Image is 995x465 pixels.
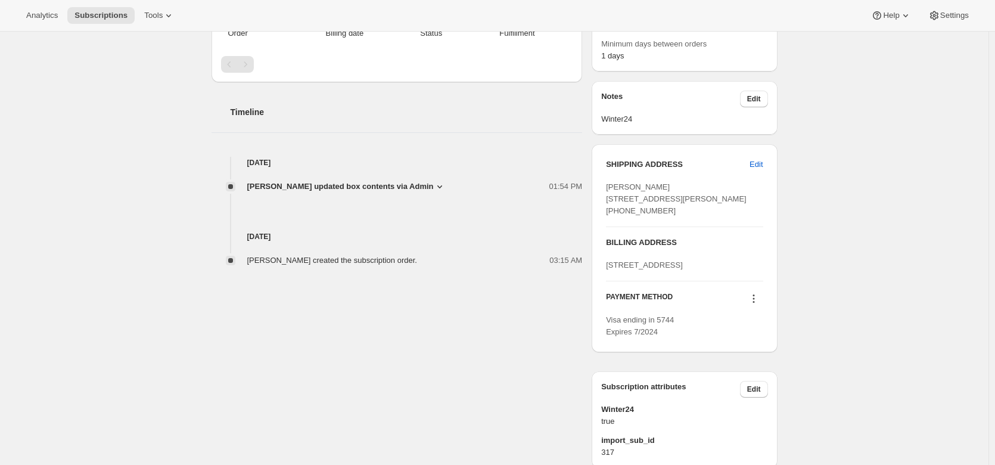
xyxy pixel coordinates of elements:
[247,181,446,193] button: [PERSON_NAME] updated box contents via Admin
[606,182,747,215] span: [PERSON_NAME] [STREET_ADDRESS][PERSON_NAME] [PHONE_NUMBER]
[296,27,394,39] span: Billing date
[247,256,417,265] span: [PERSON_NAME] created the subscription order.
[601,51,624,60] span: 1 days
[601,91,740,107] h3: Notes
[864,7,918,24] button: Help
[750,159,763,170] span: Edit
[740,381,768,398] button: Edit
[549,255,582,266] span: 03:15 AM
[601,113,767,125] span: Winter24
[601,435,767,447] span: import_sub_id
[26,11,58,20] span: Analytics
[231,106,583,118] h2: Timeline
[606,292,673,308] h3: PAYMENT METHOD
[247,181,434,193] span: [PERSON_NAME] updated box contents via Admin
[921,7,976,24] button: Settings
[601,447,767,458] span: 317
[940,11,969,20] span: Settings
[212,231,583,243] h4: [DATE]
[67,7,135,24] button: Subscriptions
[401,27,462,39] span: Status
[601,38,767,50] span: Minimum days between orders
[606,315,674,336] span: Visa ending in 5744 Expires 7/2024
[606,237,763,249] h3: BILLING ADDRESS
[469,27,565,39] span: Fulfillment
[221,56,573,73] nav: Pagination
[137,7,182,24] button: Tools
[549,181,583,193] span: 01:54 PM
[601,404,767,416] span: Winter24
[606,159,750,170] h3: SHIPPING ADDRESS
[144,11,163,20] span: Tools
[601,381,740,398] h3: Subscription attributes
[19,7,65,24] button: Analytics
[742,155,770,174] button: Edit
[221,20,293,46] th: Order
[747,94,761,104] span: Edit
[606,261,683,269] span: [STREET_ADDRESS]
[74,11,128,20] span: Subscriptions
[883,11,899,20] span: Help
[740,91,768,107] button: Edit
[601,416,767,427] span: true
[747,385,761,394] span: Edit
[212,157,583,169] h4: [DATE]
